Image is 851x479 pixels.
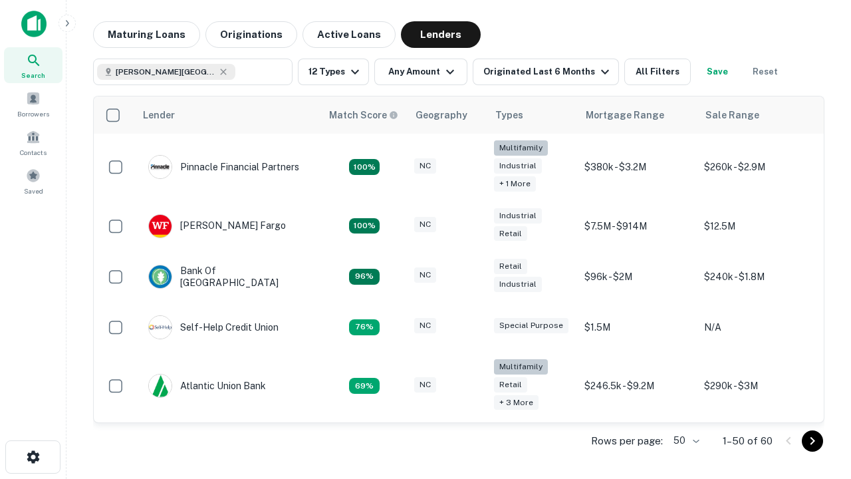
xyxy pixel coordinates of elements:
div: Industrial [494,208,542,224]
button: Reset [744,59,787,85]
h6: Match Score [329,108,396,122]
div: Atlantic Union Bank [148,374,266,398]
span: Borrowers [17,108,49,119]
iframe: Chat Widget [785,330,851,394]
div: Special Purpose [494,318,568,333]
a: Borrowers [4,86,62,122]
div: Industrial [494,158,542,174]
button: Originated Last 6 Months [473,59,619,85]
div: Self-help Credit Union [148,315,279,339]
td: $380k - $3.2M [578,134,697,201]
div: Matching Properties: 26, hasApolloMatch: undefined [349,159,380,175]
td: $240k - $1.8M [697,251,817,302]
th: Mortgage Range [578,96,697,134]
div: Geography [416,107,467,123]
td: $96k - $2M [578,251,697,302]
img: capitalize-icon.png [21,11,47,37]
p: 1–50 of 60 [723,433,773,449]
a: Saved [4,163,62,199]
button: Save your search to get updates of matches that match your search criteria. [696,59,739,85]
div: Mortgage Range [586,107,664,123]
button: All Filters [624,59,691,85]
img: picture [149,316,172,339]
th: Types [487,96,578,134]
img: picture [149,375,172,397]
span: Search [21,70,45,80]
button: Active Loans [303,21,396,48]
div: Retail [494,226,527,241]
div: Originated Last 6 Months [483,64,613,80]
a: Contacts [4,124,62,160]
div: Retail [494,377,527,393]
td: $1.5M [578,302,697,353]
span: Contacts [20,147,47,158]
span: Saved [24,186,43,196]
div: NC [414,267,436,283]
div: 50 [668,431,701,450]
button: Maturing Loans [93,21,200,48]
div: + 1 more [494,176,536,192]
td: $12.5M [697,201,817,251]
div: Industrial [494,277,542,292]
img: picture [149,265,172,288]
button: Originations [205,21,297,48]
div: Matching Properties: 15, hasApolloMatch: undefined [349,218,380,234]
td: N/A [697,302,817,353]
th: Geography [408,96,487,134]
th: Lender [135,96,321,134]
div: NC [414,318,436,333]
div: + 3 more [494,395,539,410]
div: Capitalize uses an advanced AI algorithm to match your search with the best lender. The match sco... [329,108,398,122]
div: NC [414,217,436,232]
td: $246.5k - $9.2M [578,353,697,420]
div: Multifamily [494,359,548,375]
button: Go to next page [802,430,823,452]
button: 12 Types [298,59,369,85]
p: Rows per page: [591,433,663,449]
div: Lender [143,107,175,123]
a: Search [4,47,62,83]
div: Retail [494,259,527,274]
div: Pinnacle Financial Partners [148,155,299,179]
div: Matching Properties: 10, hasApolloMatch: undefined [349,378,380,394]
td: $290k - $3M [697,353,817,420]
div: NC [414,377,436,393]
button: Any Amount [374,59,467,85]
td: $7.5M - $914M [578,201,697,251]
div: NC [414,158,436,174]
th: Sale Range [697,96,817,134]
div: Matching Properties: 11, hasApolloMatch: undefined [349,319,380,335]
div: Multifamily [494,140,548,156]
button: Lenders [401,21,481,48]
th: Capitalize uses an advanced AI algorithm to match your search with the best lender. The match sco... [321,96,408,134]
div: Matching Properties: 14, hasApolloMatch: undefined [349,269,380,285]
div: Bank Of [GEOGRAPHIC_DATA] [148,265,308,289]
td: $260k - $2.9M [697,134,817,201]
span: [PERSON_NAME][GEOGRAPHIC_DATA], [GEOGRAPHIC_DATA] [116,66,215,78]
div: [PERSON_NAME] Fargo [148,214,286,238]
img: picture [149,215,172,238]
img: picture [149,156,172,178]
div: Sale Range [705,107,759,123]
div: Types [495,107,523,123]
